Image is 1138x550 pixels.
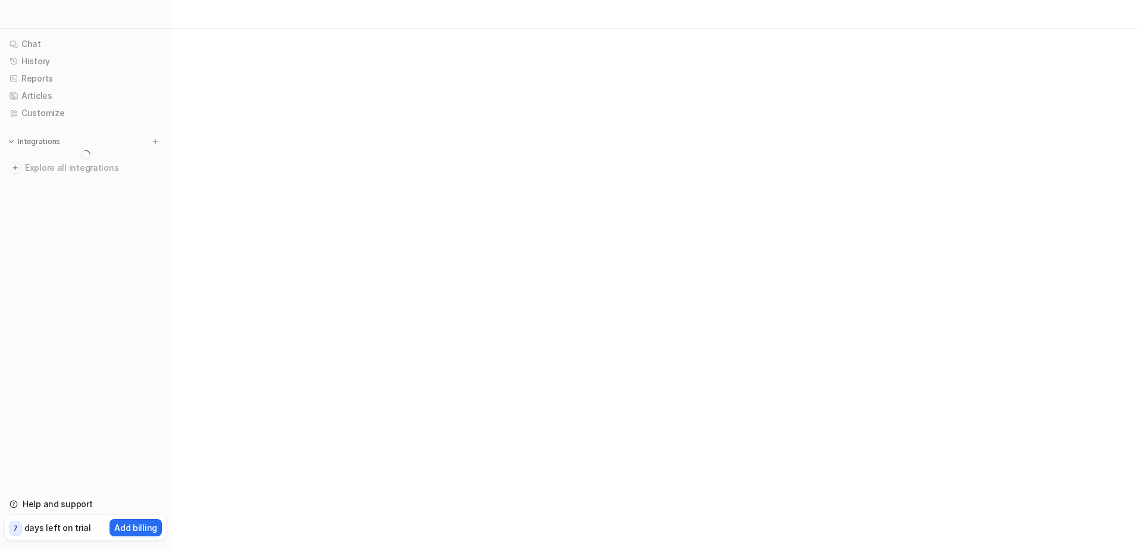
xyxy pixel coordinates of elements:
[5,70,166,87] a: Reports
[24,521,91,534] p: days left on trial
[5,87,166,104] a: Articles
[110,519,162,536] button: Add billing
[114,521,157,534] p: Add billing
[25,158,161,177] span: Explore all integrations
[18,137,60,146] p: Integrations
[10,162,21,174] img: explore all integrations
[5,136,64,148] button: Integrations
[13,523,18,534] p: 7
[5,160,166,176] a: Explore all integrations
[151,137,160,146] img: menu_add.svg
[5,496,166,512] a: Help and support
[7,137,15,146] img: expand menu
[5,53,166,70] a: History
[5,36,166,52] a: Chat
[5,105,166,121] a: Customize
